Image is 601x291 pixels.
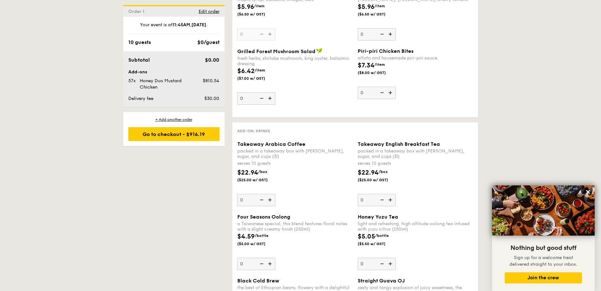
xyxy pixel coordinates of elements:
[128,127,220,141] div: Go to checkout - $916.19
[386,194,396,206] img: icon-add.58712e84.svg
[254,4,265,8] span: /item
[375,233,389,238] span: /bottle
[128,9,147,14] span: Order 1
[128,22,220,34] div: Your event is at , .
[266,194,275,206] img: icon-add.58712e84.svg
[237,258,275,270] input: Four Seasons Oolonga Taiwanese special, this blend features floral notes with a slight creamy fin...
[358,28,396,40] input: [PERSON_NAME] Smoked Veggies[PERSON_NAME], [PERSON_NAME], cherry tomato$5.96/item($6.50 w/ GST)
[237,92,275,105] input: Grilled Forest Mushroom Saladfresh herbs, shiitake mushroom, king oyster, balsamic dressing$6.42/...
[358,214,398,220] span: Honey Yuzu Tea
[237,177,280,183] span: ($25.00 w/ GST)
[203,78,219,84] span: $810.54
[237,48,316,54] span: Grilled Forest Mushroom Salad
[237,3,254,11] span: $5.96
[374,4,385,8] span: /item
[237,67,255,75] span: $6.42
[510,244,576,252] span: Nothing but good stuff
[137,78,195,90] div: Honey Duo Mustard Chicken
[358,241,401,246] span: ($5.50 w/ GST)
[256,258,266,270] img: icon-reduce.1d2dbef1.svg
[358,258,396,270] input: Honey Yuzu Tealight and refreshing, high altitude oolong tea infused with yuzu citrus (250ml)$5.0...
[377,194,386,206] img: icon-reduce.1d2dbef1.svg
[237,221,353,232] div: a Taiwanese special, this blend features floral notes with a slight creamy finish (250ml)
[358,48,413,54] span: Piri-piri Chicken Bites
[205,57,219,63] span: $0.00
[377,28,386,40] img: icon-reduce.1d2dbef1.svg
[583,187,593,197] button: Close
[237,141,305,147] span: Takeaway Arabica Coffee
[358,177,401,183] span: ($25.00 w/ GST)
[237,12,280,17] span: ($6.50 w/ GST)
[128,117,220,122] div: + Add another order
[377,87,386,99] img: icon-reduce.1d2dbef1.svg
[358,55,473,61] div: alfafa and housemade piri-piri sauce
[316,48,323,54] img: icon-vegan.f8ff3823.svg
[358,278,405,284] span: Straight Guava OJ
[204,96,219,101] span: $30.00
[258,170,267,174] span: /box
[237,129,270,133] span: Add-on: Drinks
[237,160,353,167] div: serves 10 guests
[237,278,279,284] span: Black Cold Brew
[374,62,385,67] span: /item
[237,76,280,81] span: ($7.00 w/ GST)
[128,69,220,75] div: Add-ons
[237,148,353,159] div: packed in a takeaway box with [PERSON_NAME], sugar, and cups (3l)
[237,169,258,176] span: $22.94
[266,92,275,104] img: icon-add.58712e84.svg
[237,233,255,240] span: $4.59
[256,92,266,104] img: icon-reduce.1d2dbef1.svg
[358,3,374,11] span: $5.96
[237,214,290,220] span: Four Seasons Oolong
[255,233,268,238] span: /bottle
[509,255,577,267] span: Sign up for a welcome treat delivered straight to your inbox.
[128,96,153,101] span: Delivery fee
[358,141,440,147] span: Takeaway English Breakfast Tea
[128,39,151,46] div: 10 guests
[255,68,265,72] span: /item
[128,57,150,63] span: Subtotal
[505,272,582,283] button: Join the crew
[199,9,220,14] span: Edit order
[358,62,374,69] span: $7.34
[358,221,473,232] div: light and refreshing, high altitude oolong tea infused with yuzu citrus (250ml)
[379,170,388,174] span: /box
[358,233,375,240] span: $5.05
[172,22,190,28] strong: 11:45AM
[126,78,137,84] div: 57x
[237,56,353,66] div: fresh herbs, shiitake mushroom, king oyster, balsamic dressing
[358,148,473,159] div: packed in a takeaway box with [PERSON_NAME], sugar, and cups (3l)
[237,241,280,246] span: ($5.00 w/ GST)
[386,258,396,270] img: icon-add.58712e84.svg
[358,194,396,206] input: Takeaway English Breakfast Teapacked in a takeaway box with [PERSON_NAME], sugar, and cups (3l)se...
[492,185,595,236] img: DSC07876-Edit02-Large.jpeg
[237,194,275,206] input: Takeaway Arabica Coffeepacked in a takeaway box with [PERSON_NAME], sugar, and cups (3l)serves 10...
[266,258,275,270] img: icon-add.58712e84.svg
[358,70,401,75] span: ($8.00 w/ GST)
[358,87,396,99] input: Piri-piri Chicken Bitesalfafa and housemade piri-piri sauce$7.34/item($8.00 w/ GST)
[386,87,396,99] img: icon-add.58712e84.svg
[386,28,396,40] img: icon-add.58712e84.svg
[377,258,386,270] img: icon-reduce.1d2dbef1.svg
[358,12,401,17] span: ($6.50 w/ GST)
[358,169,379,176] span: $22.94
[191,22,206,28] strong: [DATE]
[358,160,473,167] div: serves 10 guests
[256,194,266,206] img: icon-reduce.1d2dbef1.svg
[197,39,220,46] div: $0/guest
